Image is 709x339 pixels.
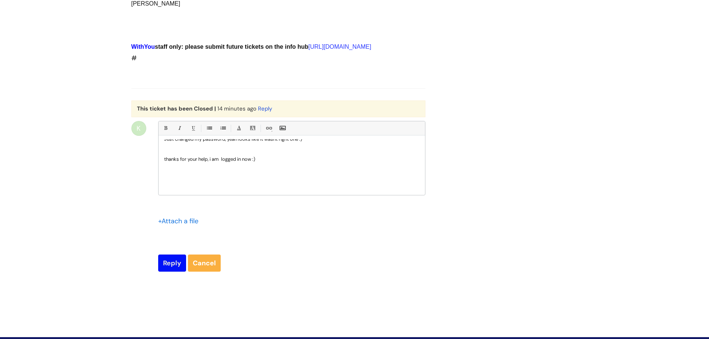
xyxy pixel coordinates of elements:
[309,44,371,50] a: [URL][DOMAIN_NAME]
[278,124,287,133] a: Insert Image...
[131,121,146,136] div: K
[188,255,221,272] a: Cancel
[264,124,273,133] a: Link
[218,124,227,133] a: 1. Ordered List (Ctrl-Shift-8)
[248,124,257,133] a: Back Color
[137,105,216,112] b: This ticket has been Closed |
[217,105,256,112] span: Thu, 9 Oct, 2025 at 12:43 PM
[234,124,243,133] a: Font Color
[175,124,184,133] a: Italic (Ctrl-I)
[131,44,155,50] span: WithYou
[188,124,198,133] a: Underline(Ctrl-U)
[161,124,170,133] a: Bold (Ctrl-B)
[158,215,203,227] div: Attach a file
[131,44,309,50] strong: staff only: please submit future tickets on the info hub
[158,255,186,272] input: Reply
[164,156,419,163] p: thanks for your help, i am logged in now :)
[258,105,272,112] a: Reply
[164,136,419,143] p: Just changed my password, yeah looks like it wasnt right one :)
[204,124,214,133] a: • Unordered List (Ctrl-Shift-7)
